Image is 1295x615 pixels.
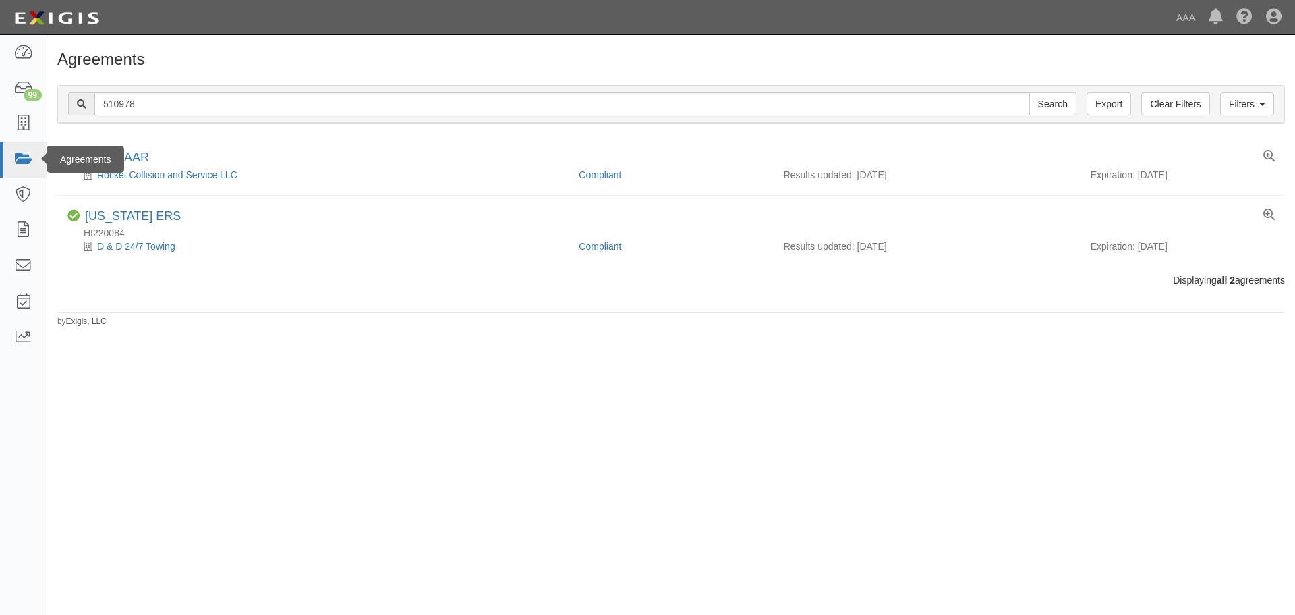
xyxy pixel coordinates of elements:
[67,210,80,222] i: Compliant
[67,240,569,253] div: D & D 24/7 Towing
[1141,92,1209,115] a: Clear Filters
[47,146,124,173] div: Agreements
[1029,92,1076,115] input: Search
[57,316,107,327] small: by
[1263,209,1275,221] a: View results summary
[57,51,1285,68] h1: Agreements
[1087,92,1131,115] a: Export
[579,241,621,252] a: Compliant
[66,317,107,326] a: Exigis, LLC
[97,241,175,252] a: D & D 24/7 Towing
[579,169,621,180] a: Compliant
[67,226,1285,240] div: HI220084
[97,169,237,180] a: Rocket Collision and Service LLC
[24,89,42,101] div: 99
[784,240,1070,253] div: Results updated: [DATE]
[85,209,181,224] div: Hawaii ERS
[1217,275,1235,286] b: all 2
[85,209,181,223] a: [US_STATE] ERS
[1236,9,1253,26] i: Help Center - Complianz
[784,168,1070,182] div: Results updated: [DATE]
[1170,4,1202,31] a: AAA
[1091,168,1275,182] div: Expiration: [DATE]
[47,273,1295,287] div: Displaying agreements
[1091,240,1275,253] div: Expiration: [DATE]
[94,92,1030,115] input: Search
[10,6,103,30] img: logo-5460c22ac91f19d4615b14bd174203de0afe785f0fc80cf4dbbc73dc1793850b.png
[1263,151,1275,163] a: View results summary
[67,168,569,182] div: Rocket Collision and Service LLC
[1220,92,1274,115] a: Filters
